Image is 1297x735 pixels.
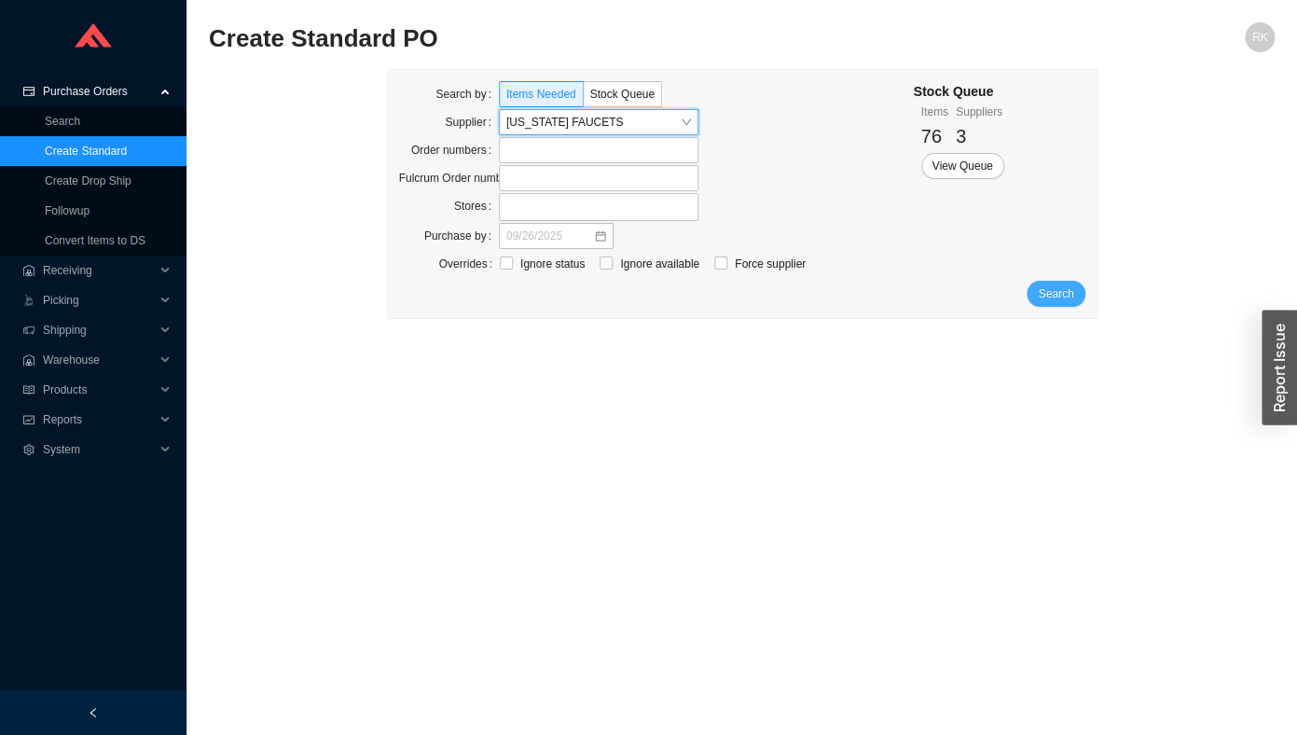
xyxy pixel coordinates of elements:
input: 09/26/2025 [506,227,593,245]
button: View Queue [921,153,1004,179]
span: Reports [43,405,155,435]
span: Items Needed [506,88,576,101]
span: 76 [921,126,942,146]
a: Create Drop Ship [45,174,131,187]
label: Stores [454,193,499,219]
div: Suppliers [956,103,1002,121]
span: Stock Queue [590,88,655,101]
a: Convert Items to DS [45,234,145,247]
span: Force supplier [727,255,813,273]
a: Followup [45,204,90,217]
a: Create Standard [45,145,127,158]
span: Receiving [43,256,155,285]
span: Ignore status [513,255,592,273]
span: Ignore available [613,255,707,273]
span: 3 [956,126,966,146]
span: RK [1252,22,1268,52]
span: Purchase Orders [43,76,155,106]
a: Search [45,115,80,128]
label: Search by [435,81,498,107]
span: Products [43,375,155,405]
span: CALIFORNIA FAUCETS [506,110,692,134]
span: fund [22,414,35,425]
span: Search [1038,284,1073,303]
button: Search [1027,281,1084,307]
h2: Create Standard PO [209,22,1008,55]
span: read [22,384,35,395]
label: Order numbers [411,137,499,163]
span: Shipping [43,315,155,345]
label: Overrides [439,251,500,277]
span: View Queue [932,157,993,175]
div: Items [921,103,948,121]
span: Warehouse [43,345,155,375]
label: Fulcrum Order numbers [399,165,499,191]
label: Supplier: [445,109,498,135]
span: credit-card [22,86,35,97]
span: setting [22,444,35,455]
div: Stock Queue [914,81,1004,103]
span: System [43,435,155,465]
label: Purchase by [424,223,499,249]
span: left [88,707,99,718]
span: Picking [43,285,155,315]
